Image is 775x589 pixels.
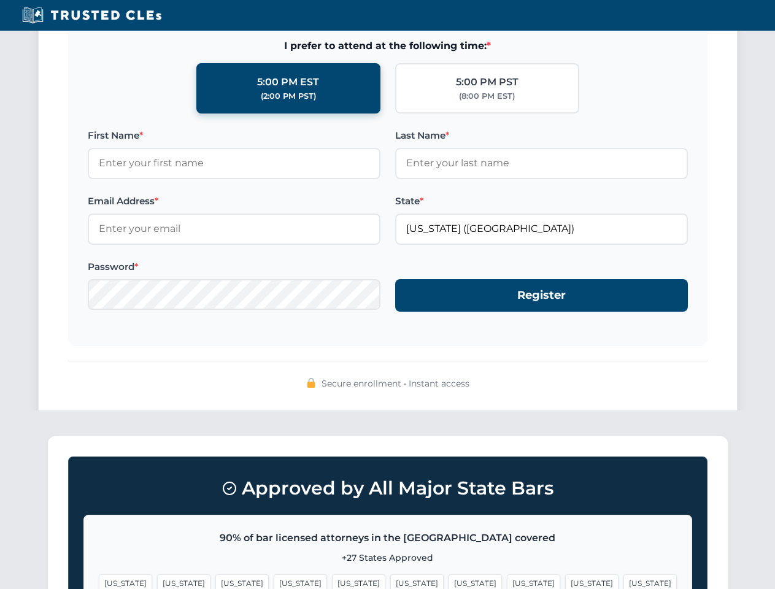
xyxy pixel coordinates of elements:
[395,148,688,179] input: Enter your last name
[99,530,677,546] p: 90% of bar licensed attorneys in the [GEOGRAPHIC_DATA] covered
[322,377,469,390] span: Secure enrollment • Instant access
[88,128,380,143] label: First Name
[18,6,165,25] img: Trusted CLEs
[261,90,316,102] div: (2:00 PM PST)
[83,472,692,505] h3: Approved by All Major State Bars
[257,74,319,90] div: 5:00 PM EST
[395,214,688,244] input: Florida (FL)
[88,194,380,209] label: Email Address
[395,194,688,209] label: State
[395,279,688,312] button: Register
[88,38,688,54] span: I prefer to attend at the following time:
[88,260,380,274] label: Password
[88,214,380,244] input: Enter your email
[99,551,677,564] p: +27 States Approved
[456,74,519,90] div: 5:00 PM PST
[459,90,515,102] div: (8:00 PM EST)
[395,128,688,143] label: Last Name
[306,378,316,388] img: 🔒
[88,148,380,179] input: Enter your first name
